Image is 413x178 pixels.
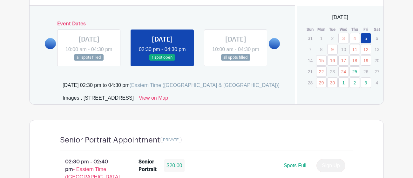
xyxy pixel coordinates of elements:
[338,77,349,88] a: 1
[327,44,338,55] a: 9
[349,26,360,33] th: Thu
[361,55,371,66] a: 19
[338,33,349,43] a: 3
[361,33,371,43] a: 5
[327,55,338,66] a: 16
[63,82,280,89] div: [DATE] 02:30 pm to 04:30 pm
[372,44,382,54] p: 13
[60,135,160,145] h4: Senior Portrait Appointment
[316,33,327,43] p: 1
[305,56,315,65] p: 14
[316,26,327,33] th: Mon
[349,66,360,77] a: 25
[338,55,349,66] a: 17
[372,78,382,88] p: 4
[332,14,348,21] span: [DATE]
[139,158,157,173] div: Senior Portrait
[164,159,185,172] div: $20.00
[305,26,316,33] th: Sun
[349,55,360,66] a: 18
[349,77,360,88] a: 2
[327,33,338,43] p: 2
[371,26,383,33] th: Sat
[327,67,338,76] p: 23
[56,21,269,27] h6: Event Dates
[316,44,327,54] p: 8
[129,82,280,88] span: (Eastern Time ([GEOGRAPHIC_DATA] & [GEOGRAPHIC_DATA]))
[338,44,349,54] p: 10
[305,44,315,54] p: 7
[349,33,360,43] a: 4
[327,26,338,33] th: Tue
[361,77,371,88] a: 3
[349,44,360,55] a: 11
[305,78,315,88] p: 28
[305,67,315,76] p: 21
[316,77,327,88] a: 29
[372,67,382,76] p: 27
[361,44,371,55] a: 12
[360,26,371,33] th: Fri
[305,33,315,43] p: 31
[327,77,338,88] a: 30
[372,33,382,43] p: 6
[372,56,382,65] p: 20
[284,163,306,168] span: Spots Full
[361,67,371,76] p: 26
[163,138,179,142] span: PRIVATE
[316,55,327,66] a: 15
[338,66,349,77] a: 24
[139,94,168,104] a: View on Map
[316,66,327,77] a: 22
[338,26,349,33] th: Wed
[63,94,134,104] div: Images , [STREET_ADDRESS]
